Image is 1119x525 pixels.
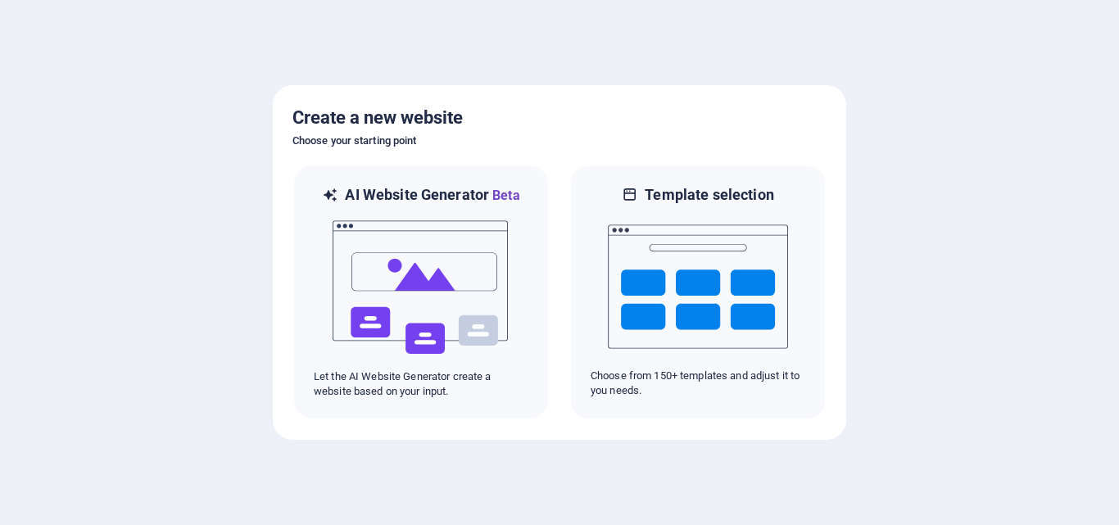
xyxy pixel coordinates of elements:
[591,369,805,398] p: Choose from 150+ templates and adjust it to you needs.
[314,369,528,399] p: Let the AI Website Generator create a website based on your input.
[292,105,827,131] h5: Create a new website
[489,188,520,203] span: Beta
[345,185,519,206] h6: AI Website Generator
[331,206,511,369] img: ai
[292,164,550,420] div: AI Website GeneratorBetaaiLet the AI Website Generator create a website based on your input.
[569,164,827,420] div: Template selectionChoose from 150+ templates and adjust it to you needs.
[645,185,773,205] h6: Template selection
[292,131,827,151] h6: Choose your starting point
